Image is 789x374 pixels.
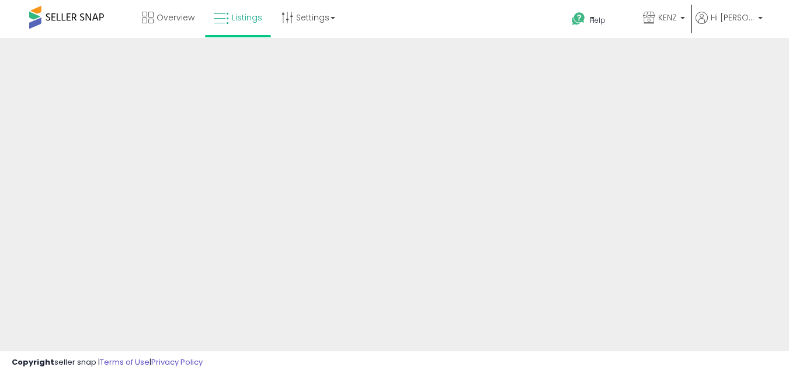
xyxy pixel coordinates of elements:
div: seller snap | | [12,357,203,368]
a: Privacy Policy [151,356,203,368]
span: Overview [157,12,194,23]
span: KENZ [658,12,677,23]
strong: Copyright [12,356,54,368]
i: Get Help [571,12,586,26]
span: Help [590,15,606,25]
span: Listings [232,12,262,23]
span: Hi [PERSON_NAME] [711,12,755,23]
a: Terms of Use [100,356,150,368]
a: Help [562,3,632,38]
a: Hi [PERSON_NAME] [696,12,763,38]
